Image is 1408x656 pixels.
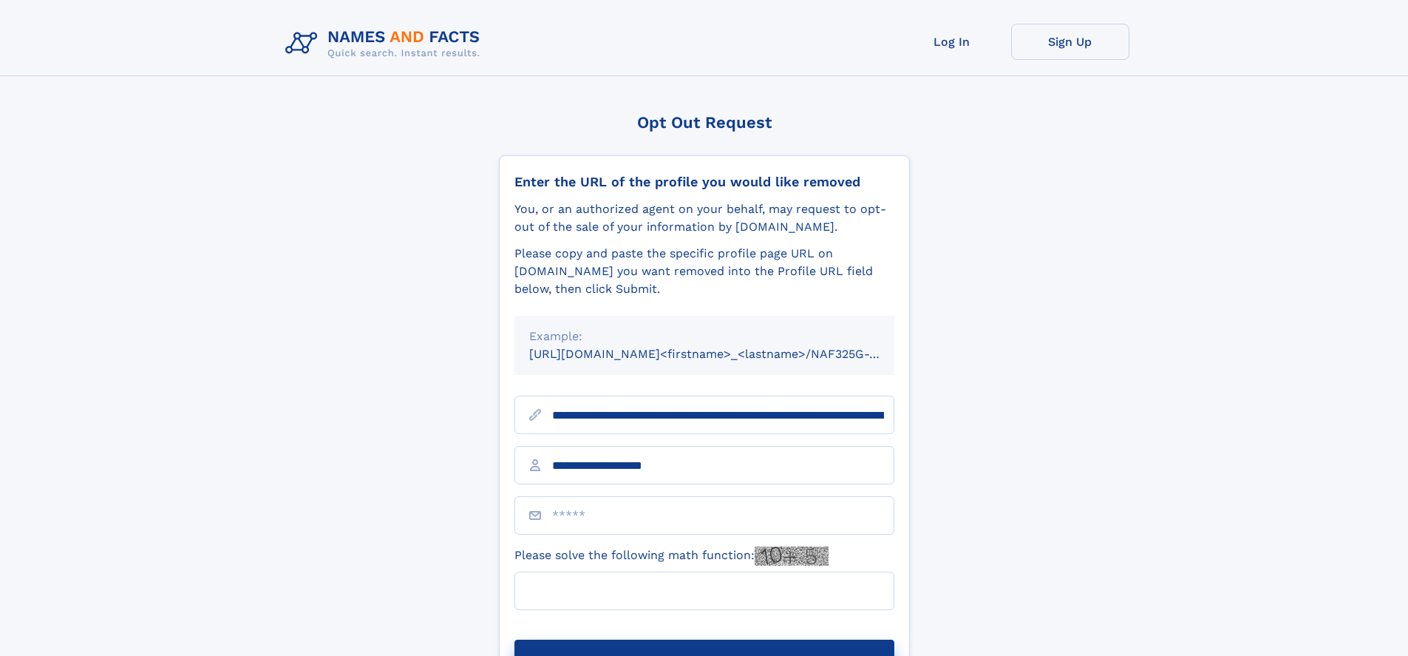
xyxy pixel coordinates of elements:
[279,24,492,64] img: Logo Names and Facts
[893,24,1011,60] a: Log In
[514,200,894,236] div: You, or an authorized agent on your behalf, may request to opt-out of the sale of your informatio...
[514,174,894,190] div: Enter the URL of the profile you would like removed
[514,245,894,298] div: Please copy and paste the specific profile page URL on [DOMAIN_NAME] you want removed into the Pr...
[514,547,829,566] label: Please solve the following math function:
[499,113,910,132] div: Opt Out Request
[529,347,922,361] small: [URL][DOMAIN_NAME]<firstname>_<lastname>/NAF325G-xxxxxxxx
[1011,24,1129,60] a: Sign Up
[529,328,880,345] div: Example:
